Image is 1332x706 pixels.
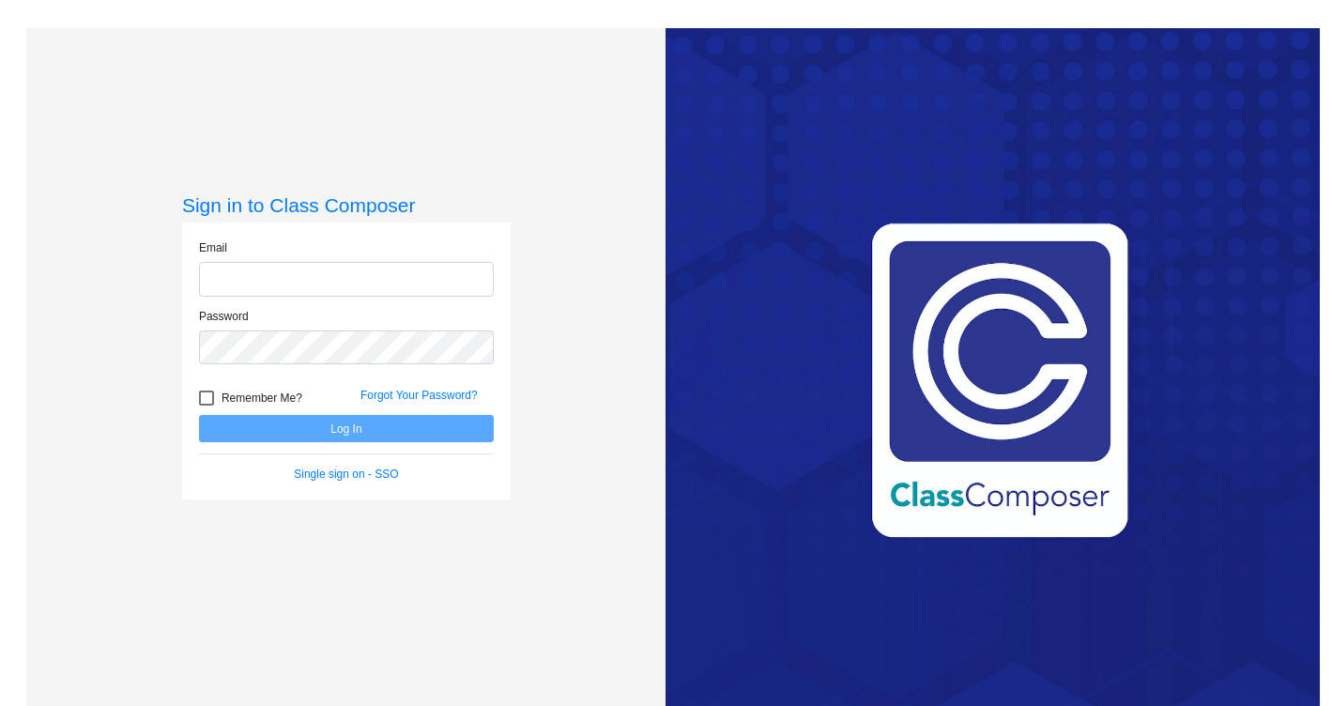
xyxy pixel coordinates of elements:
label: Password [199,308,249,325]
a: Single sign on - SSO [294,468,398,481]
button: Log In [199,415,494,442]
label: Email [199,239,227,256]
h3: Sign in to Class Composer [182,193,511,217]
span: Remember Me? [222,387,302,409]
a: Forgot Your Password? [360,389,478,402]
